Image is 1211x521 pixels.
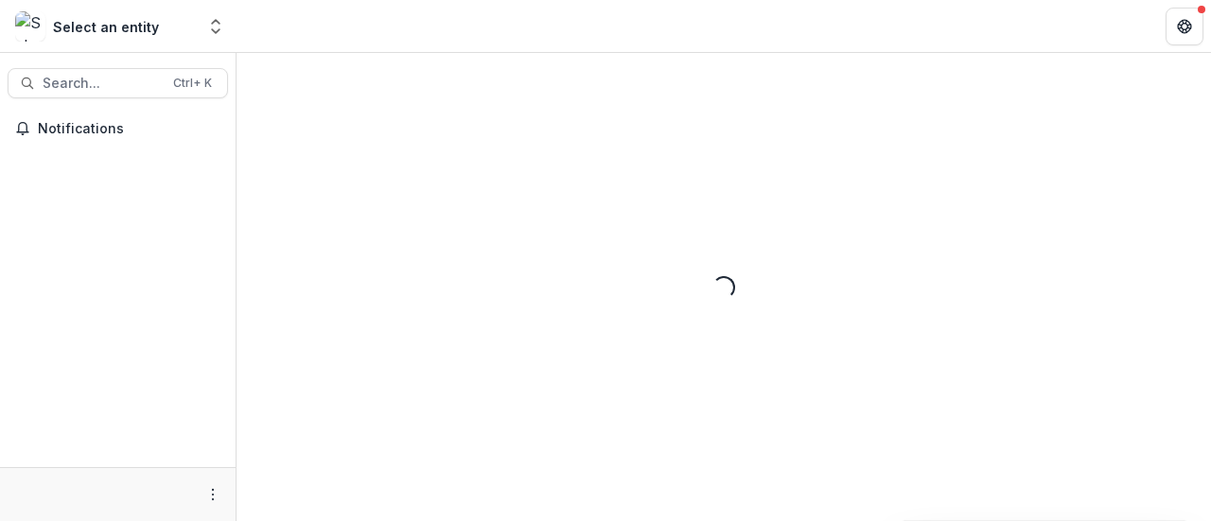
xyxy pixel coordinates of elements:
button: Get Help [1166,8,1203,45]
button: Search... [8,68,228,98]
button: Notifications [8,113,228,144]
img: Select an entity [15,11,45,42]
button: Open entity switcher [202,8,229,45]
span: Notifications [38,121,220,137]
span: Search... [43,76,162,92]
div: Select an entity [53,17,159,37]
div: Ctrl + K [169,73,216,94]
button: More [202,483,224,506]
